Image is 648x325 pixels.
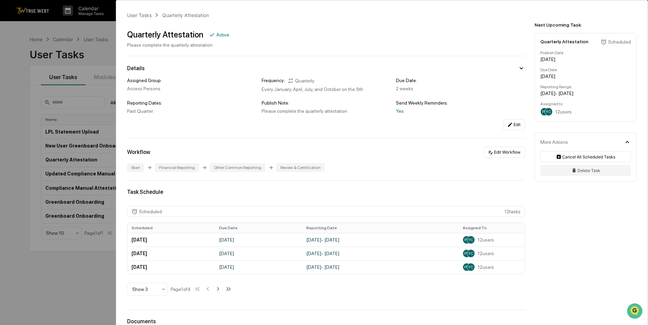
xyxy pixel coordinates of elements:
button: Edit [503,119,525,130]
td: [DATE] [215,233,302,247]
div: Publish Note: [262,100,391,106]
div: Documents [127,318,525,325]
span: PB [464,251,469,256]
div: 2 weeks [396,86,525,91]
th: Reporting Date [302,223,459,233]
td: [DATE] [215,247,302,260]
span: 12 users [478,264,494,270]
div: More Actions [540,139,568,145]
div: Task Schedule [127,189,525,195]
td: [DATE] [127,247,215,260]
div: Active [216,32,229,37]
div: Quarterly Attestation [127,30,203,40]
div: Page 1 of 4 [171,287,191,292]
div: Yes [396,108,525,114]
button: Cancel All Scheduled Tasks [540,151,631,162]
div: We're available if you need us! [23,59,86,64]
span: PB [464,237,469,242]
div: Scheduled [608,39,631,45]
div: Access Persons [127,86,256,91]
td: [DATE] [127,233,215,247]
button: Edit Workflow [483,147,525,158]
div: Other Common Reporting [210,163,265,172]
div: [DATE] - [DATE] [540,91,631,96]
div: Frequency: [262,78,285,84]
div: Send Weekly Reminders: [396,100,525,106]
div: Quarterly Attestation [162,12,209,18]
a: 🔎Data Lookup [4,96,46,108]
div: User Tasks [127,12,152,18]
p: How can we help? [7,14,124,25]
div: 🖐️ [7,87,12,92]
div: 🗄️ [49,87,55,92]
div: Workflow [127,149,150,155]
img: 1746055101610-c473b297-6a78-478c-a979-82029cc54cd1 [7,52,19,64]
span: 12 users [555,109,572,114]
div: Reporting Range: [540,84,631,89]
div: Reporting Dates: [127,100,256,106]
button: Delete Task [540,165,631,176]
div: Quarterly [288,78,314,84]
span: Preclearance [14,86,44,93]
td: [DATE] [215,260,302,274]
iframe: Open customer support [626,303,645,321]
div: Due Date: [540,67,631,72]
span: Data Lookup [14,99,43,106]
span: YC [468,251,474,256]
td: [DATE] - [DATE] [302,247,459,260]
div: Please complete the quarterly attestation [127,42,229,48]
div: Financial Reporting [155,163,199,172]
a: Powered byPylon [48,115,82,121]
span: YC [546,109,551,114]
div: Due Date: [396,78,525,83]
div: Every January, April, July, and October on the 5th [262,87,391,92]
th: Scheduled [127,223,215,233]
button: Start new chat [116,54,124,62]
div: Assigned Group: [127,78,256,83]
div: Details [127,65,144,72]
div: 12 task s [127,206,525,217]
td: [DATE] - [DATE] [302,233,459,247]
span: 12 users [478,251,494,256]
span: Attestations [56,86,84,93]
div: Scheduled [139,209,162,214]
div: Please complete the quarterly attestation [262,108,391,114]
a: 🗄️Attestations [47,83,87,95]
div: Start new chat [23,52,112,59]
span: YC [468,265,474,269]
div: Past Quarter [127,108,256,114]
div: [DATE] [540,74,631,79]
div: 🔎 [7,99,12,105]
span: YC [468,237,474,242]
div: Quarterly Attestation [540,39,588,44]
div: Assigned to: [540,102,631,106]
span: PB [542,109,547,114]
span: PB [464,265,469,269]
td: [DATE] [127,260,215,274]
div: Review & Certification [276,163,325,172]
div: [DATE] [540,57,631,62]
th: Due Date [215,223,302,233]
div: Next Upcoming Task: [535,22,637,28]
div: Publish Date: [540,50,631,55]
span: Pylon [68,115,82,121]
th: Assigned To [459,223,525,233]
td: [DATE] - [DATE] [302,260,459,274]
span: 12 users [478,237,494,243]
div: Start [127,163,144,172]
a: 🖐️Preclearance [4,83,47,95]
